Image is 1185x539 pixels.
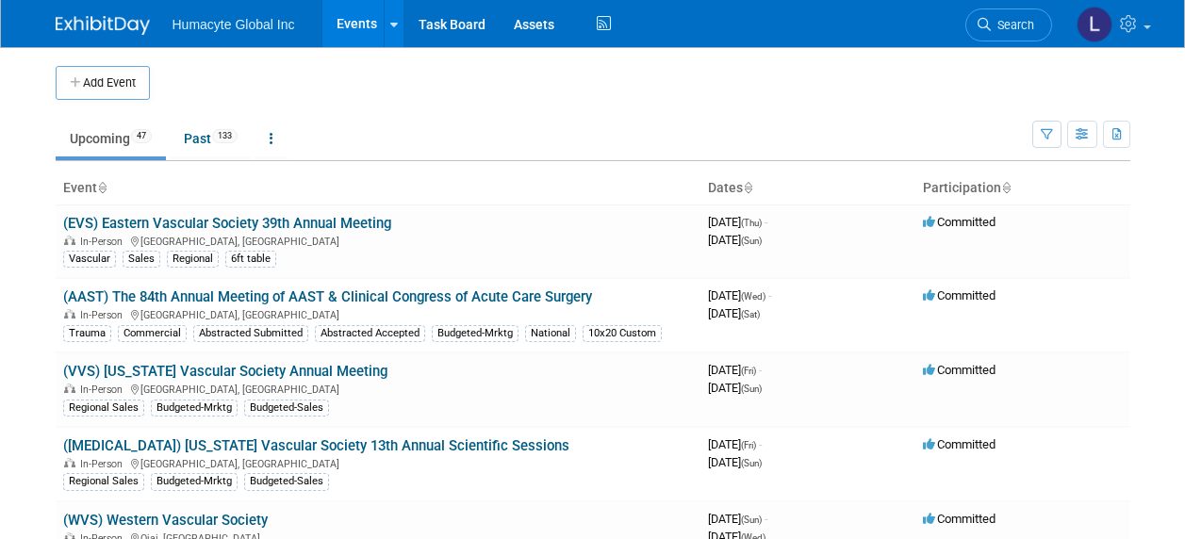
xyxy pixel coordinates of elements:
span: Search [991,18,1034,32]
div: Abstracted Submitted [193,325,308,342]
span: [DATE] [708,512,767,526]
a: (WVS) Western Vascular Society [63,512,268,529]
a: Search [965,8,1052,41]
span: [DATE] [708,437,762,451]
span: In-Person [80,236,128,248]
div: Budgeted-Mrktg [151,473,238,490]
a: (AAST) The 84th Annual Meeting of AAST & Clinical Congress of Acute Care Surgery [63,288,592,305]
a: Past133 [170,121,252,156]
a: (EVS) Eastern Vascular Society 39th Annual Meeting [63,215,391,232]
span: [DATE] [708,288,771,302]
div: Budgeted-Sales [244,473,329,490]
span: 133 [212,129,238,143]
span: In-Person [80,458,128,470]
span: [DATE] [708,455,762,469]
span: Humacyte Global Inc [173,17,295,32]
span: Committed [923,288,996,302]
span: Committed [923,363,996,377]
img: Linda Hamilton [1077,7,1112,42]
span: In-Person [80,384,128,396]
span: (Wed) [741,291,765,302]
span: (Sun) [741,514,762,525]
span: (Sun) [741,458,762,468]
span: (Sun) [741,236,762,246]
div: Commercial [118,325,187,342]
div: [GEOGRAPHIC_DATA], [GEOGRAPHIC_DATA] [63,306,693,321]
span: Committed [923,512,996,526]
span: - [759,437,762,451]
span: [DATE] [708,306,760,320]
a: Upcoming47 [56,121,166,156]
a: Sort by Event Name [97,180,107,195]
span: (Sat) [741,309,760,319]
span: - [765,215,767,229]
button: Add Event [56,66,150,100]
a: (VVS) [US_STATE] Vascular Society Annual Meeting [63,363,387,380]
a: Sort by Start Date [743,180,752,195]
div: Sales [123,251,160,268]
span: - [768,288,771,302]
div: Budgeted-Mrktg [151,400,238,416]
img: In-Person Event [64,236,75,245]
th: Event [56,172,700,204]
span: [DATE] [708,363,762,377]
span: In-Person [80,309,128,321]
span: 47 [131,129,152,143]
span: [DATE] [708,215,767,229]
div: 10x20 Custom [583,325,662,342]
div: Regional Sales [63,473,144,490]
div: Abstracted Accepted [315,325,425,342]
div: [GEOGRAPHIC_DATA], [GEOGRAPHIC_DATA] [63,233,693,248]
div: [GEOGRAPHIC_DATA], [GEOGRAPHIC_DATA] [63,455,693,470]
a: Sort by Participation Type [1001,180,1011,195]
span: (Sun) [741,384,762,394]
div: [GEOGRAPHIC_DATA], [GEOGRAPHIC_DATA] [63,381,693,396]
th: Dates [700,172,915,204]
div: Regional Sales [63,400,144,416]
span: (Fri) [741,440,756,450]
div: 6ft table [225,251,276,268]
div: Regional [167,251,219,268]
span: (Thu) [741,218,762,228]
span: [DATE] [708,381,762,395]
img: ExhibitDay [56,16,150,35]
span: - [765,512,767,526]
div: National [525,325,576,342]
img: In-Person Event [64,384,75,393]
span: Committed [923,215,996,229]
img: In-Person Event [64,309,75,318]
span: - [759,363,762,377]
div: Trauma [63,325,111,342]
a: ([MEDICAL_DATA]) [US_STATE] Vascular Society 13th Annual Scientific Sessions [63,437,569,454]
span: [DATE] [708,233,762,247]
img: In-Person Event [64,458,75,467]
span: (Fri) [741,366,756,376]
div: Budgeted-Sales [244,400,329,416]
th: Participation [915,172,1130,204]
div: Budgeted-Mrktg [432,325,518,342]
span: Committed [923,437,996,451]
div: Vascular [63,251,116,268]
